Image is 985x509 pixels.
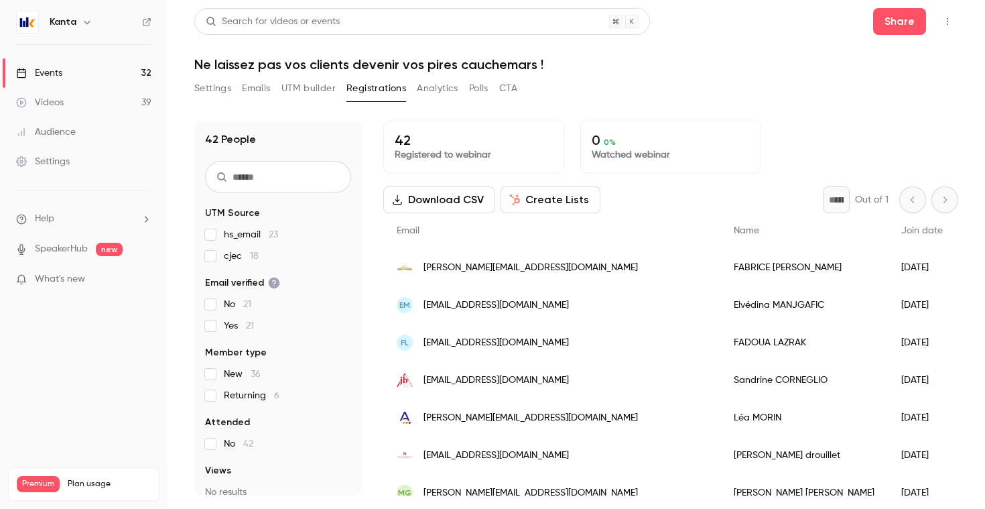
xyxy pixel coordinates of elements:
[16,212,151,226] li: help-dropdown-opener
[242,78,270,99] button: Emails
[35,212,54,226] span: Help
[888,437,956,474] div: [DATE]
[194,78,231,99] button: Settings
[224,298,251,311] span: No
[205,207,260,220] span: UTM Source
[68,479,151,490] span: Plan usage
[423,261,638,275] span: [PERSON_NAME][EMAIL_ADDRESS][DOMAIN_NAME]
[398,487,411,499] span: MG
[224,228,278,241] span: hs_email
[224,367,261,381] span: New
[501,186,600,213] button: Create Lists
[224,249,259,263] span: cjec
[720,286,888,324] div: Elvédina MANJGAFIC
[243,439,253,449] span: 42
[397,410,413,426] img: antinea-courtage.fr
[499,78,517,99] button: CTA
[35,242,88,256] a: SpeakerHub
[205,131,256,148] h1: 42 People
[397,226,419,235] span: Email
[401,337,409,349] span: FL
[901,226,943,235] span: Join date
[17,476,60,492] span: Premium
[399,299,410,311] span: EM
[205,486,351,499] p: No results
[205,464,231,477] span: Views
[720,324,888,361] div: FADOUA LAZRAK
[246,321,254,331] span: 21
[469,78,488,99] button: Polls
[395,132,553,148] p: 42
[720,361,888,399] div: Sandrine CORNEGLIO
[224,389,279,402] span: Returning
[274,391,279,400] span: 6
[888,286,956,324] div: [DATE]
[50,15,76,29] h6: Kanta
[734,226,759,235] span: Name
[281,78,336,99] button: UTM builder
[224,319,254,333] span: Yes
[888,324,956,361] div: [DATE]
[269,230,278,239] span: 23
[16,96,64,109] div: Videos
[16,155,70,168] div: Settings
[855,193,889,207] p: Out of 1
[206,15,340,29] div: Search for videos or events
[35,272,85,286] span: What's new
[604,137,616,147] span: 0 %
[423,298,569,313] span: [EMAIL_ADDRESS][DOMAIN_NAME]
[383,186,495,213] button: Download CSV
[346,78,406,99] button: Registrations
[16,125,76,139] div: Audience
[205,276,280,290] span: Email verified
[224,437,253,451] span: No
[873,8,926,35] button: Share
[720,437,888,474] div: [PERSON_NAME] drouillet
[135,274,151,286] iframe: Noticeable Trigger
[205,346,267,359] span: Member type
[888,399,956,437] div: [DATE]
[395,148,553,162] p: Registered to webinar
[205,416,250,429] span: Attended
[423,336,569,350] span: [EMAIL_ADDRESS][DOMAIN_NAME]
[417,78,458,99] button: Analytics
[397,447,413,463] img: atectam.com
[397,372,413,388] img: jbaudit.com
[16,66,62,80] div: Events
[397,260,413,276] img: global974.fr
[423,486,638,500] span: [PERSON_NAME][EMAIL_ADDRESS][DOMAIN_NAME]
[423,449,569,463] span: [EMAIL_ADDRESS][DOMAIN_NAME]
[888,361,956,399] div: [DATE]
[194,56,958,72] h1: Ne laissez pas vos clients devenir vos pires cauchemars !
[423,411,638,425] span: [PERSON_NAME][EMAIL_ADDRESS][DOMAIN_NAME]
[17,11,38,33] img: Kanta
[720,399,888,437] div: Léa MORIN
[720,249,888,286] div: FABRICE [PERSON_NAME]
[888,249,956,286] div: [DATE]
[592,132,750,148] p: 0
[423,374,569,388] span: [EMAIL_ADDRESS][DOMAIN_NAME]
[592,148,750,162] p: Watched webinar
[243,300,251,309] span: 21
[250,251,259,261] span: 18
[96,243,123,256] span: new
[251,370,261,379] span: 36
